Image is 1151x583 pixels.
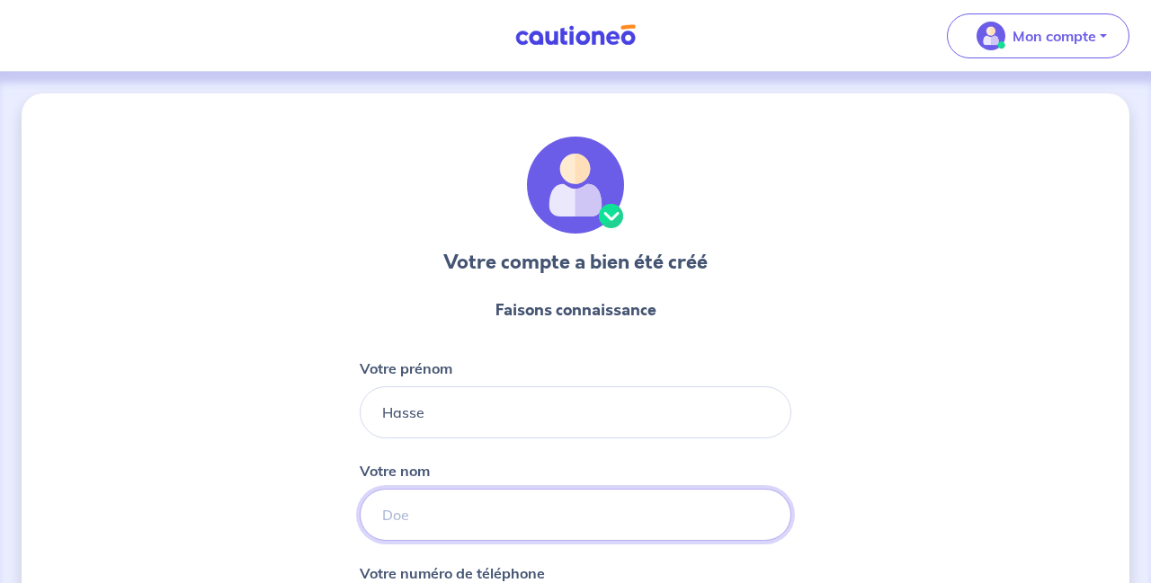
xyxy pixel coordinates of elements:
[443,248,708,277] h3: Votre compte a bien été créé
[360,386,791,438] input: John
[1013,25,1096,47] p: Mon compte
[360,489,791,541] input: Doe
[360,358,452,379] p: Votre prénom
[977,22,1005,50] img: illu_account_valid_menu.svg
[508,24,643,47] img: Cautioneo
[360,460,430,481] p: Votre nom
[947,13,1129,58] button: illu_account_valid_menu.svgMon compte
[527,137,624,234] img: illu_account_valid.svg
[495,298,656,322] p: Faisons connaissance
